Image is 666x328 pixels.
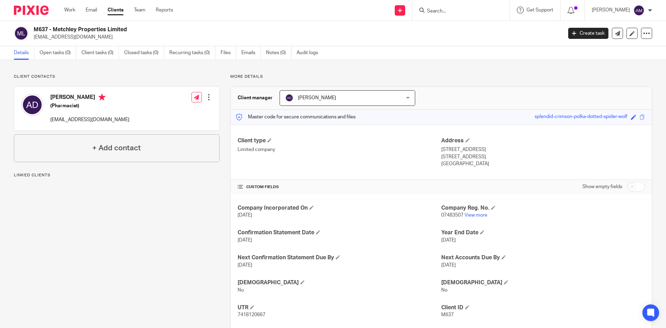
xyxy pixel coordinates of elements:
a: Recurring tasks (0) [169,46,215,60]
a: Emails [241,46,261,60]
h4: [PERSON_NAME] [50,94,129,102]
a: Team [134,7,145,14]
p: [STREET_ADDRESS] [441,146,645,153]
h2: M637 - Metchley Properties Limited [34,26,453,33]
img: svg%3E [285,94,293,102]
p: [STREET_ADDRESS] [441,153,645,160]
p: [EMAIL_ADDRESS][DOMAIN_NAME] [50,116,129,123]
div: splendid-crimson-polka-dotted-spider-wolf [535,113,627,121]
h4: CUSTOM FIELDS [238,184,441,190]
a: Open tasks (0) [40,46,76,60]
a: Email [86,7,97,14]
h4: Company Reg. No. [441,204,645,212]
img: Pixie [14,6,49,15]
p: [EMAIL_ADDRESS][DOMAIN_NAME] [34,34,558,41]
h3: Client manager [238,94,273,101]
a: Client tasks (0) [82,46,119,60]
span: 07483507 [441,213,463,218]
h5: (Pharmacist) [50,102,129,109]
a: Files [221,46,236,60]
p: Limited company [238,146,441,153]
h4: [DEMOGRAPHIC_DATA] [441,279,645,286]
label: Show empty fields [582,183,622,190]
span: 7418120667 [238,312,265,317]
h4: [DEMOGRAPHIC_DATA] [238,279,441,286]
h4: + Add contact [92,143,141,153]
a: Closed tasks (0) [124,46,164,60]
h4: Address [441,137,645,144]
a: Create task [568,28,608,39]
span: [DATE] [238,213,252,218]
img: svg%3E [14,26,28,41]
p: [GEOGRAPHIC_DATA] [441,160,645,167]
h4: Next Accounts Due By [441,254,645,261]
a: Details [14,46,34,60]
span: No [441,288,447,293]
span: [DATE] [441,263,456,268]
a: Reports [156,7,173,14]
span: [DATE] [238,238,252,243]
span: [DATE] [238,263,252,268]
a: Audit logs [297,46,323,60]
span: [DATE] [441,238,456,243]
span: Get Support [527,8,553,12]
i: Primary [99,94,105,101]
span: [PERSON_NAME] [298,95,336,100]
h4: Client type [238,137,441,144]
h4: Company Incorporated On [238,204,441,212]
img: svg%3E [21,94,43,116]
p: Linked clients [14,173,220,178]
h4: Year End Date [441,229,645,236]
h4: UTR [238,304,441,311]
p: More details [230,74,652,79]
p: [PERSON_NAME] [592,7,630,14]
a: Notes (0) [266,46,291,60]
a: View more [464,213,487,218]
h4: Confirmation Statement Date [238,229,441,236]
p: Client contacts [14,74,220,79]
a: Clients [108,7,123,14]
img: svg%3E [633,5,644,16]
input: Search [426,8,489,15]
h4: Client ID [441,304,645,311]
p: Master code for secure communications and files [236,113,356,120]
span: M637 [441,312,454,317]
a: Work [64,7,75,14]
h4: Next Confirmation Statement Due By [238,254,441,261]
span: No [238,288,244,293]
